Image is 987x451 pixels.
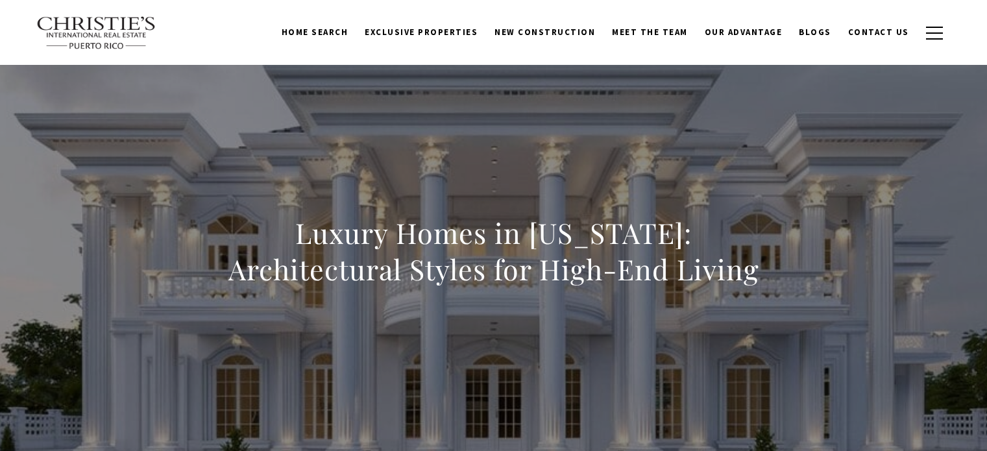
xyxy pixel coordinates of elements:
a: Home Search [273,20,357,45]
img: Christie's International Real Estate text transparent background [36,16,157,50]
span: Contact Us [848,27,909,38]
span: Exclusive Properties [365,27,478,38]
a: Meet the Team [603,20,696,45]
a: Blogs [790,20,840,45]
a: Our Advantage [696,20,791,45]
span: Our Advantage [705,27,783,38]
span: New Construction [494,27,595,38]
a: Exclusive Properties [356,20,486,45]
span: Blogs [799,27,831,38]
h1: Luxury Homes in [US_STATE]: Architectural Styles for High-End Living [208,215,780,287]
a: New Construction [486,20,603,45]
